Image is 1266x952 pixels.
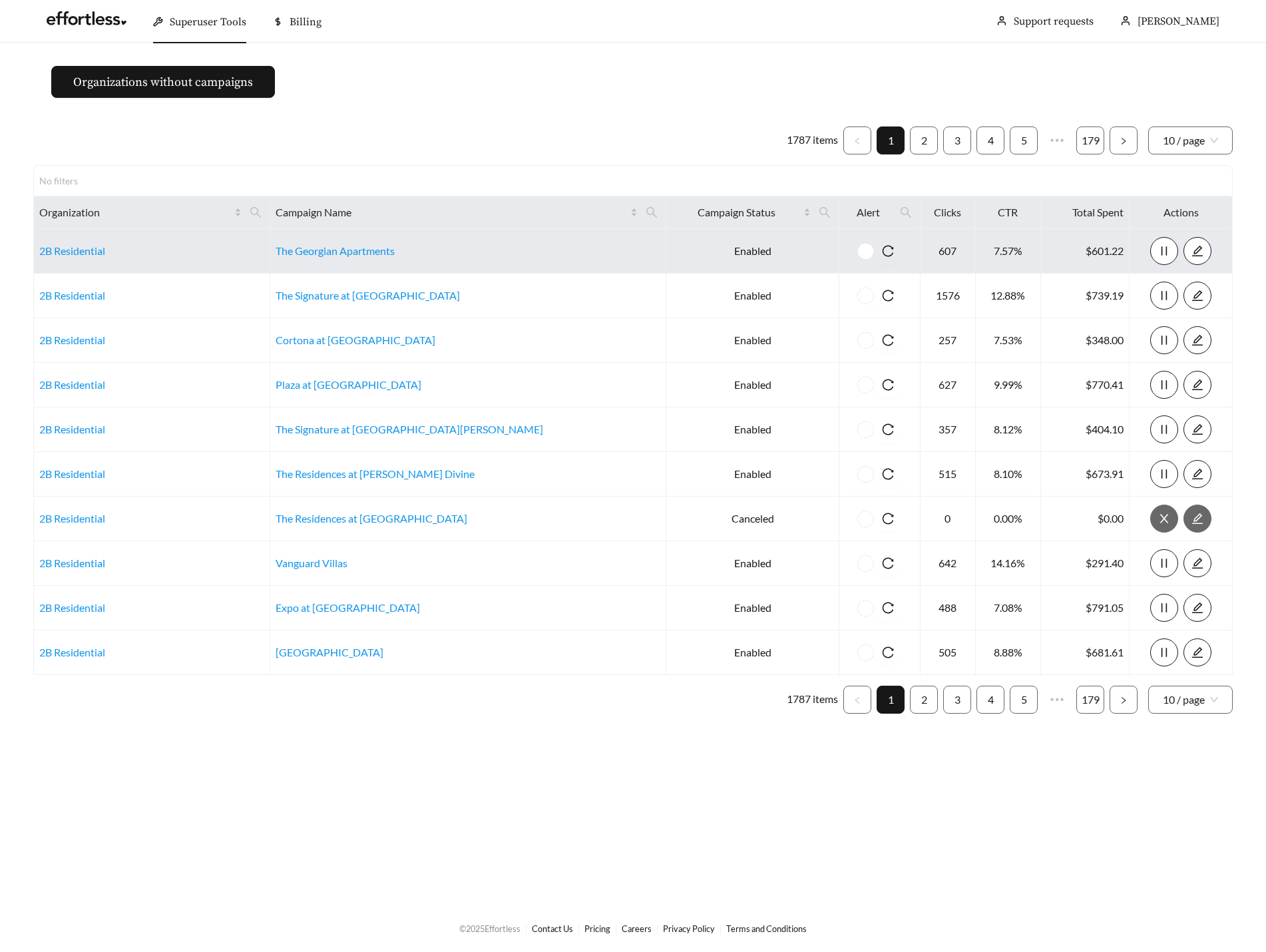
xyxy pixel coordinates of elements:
span: Campaign Name [276,204,628,220]
td: $770.41 [1041,363,1130,407]
span: pause [1151,557,1177,569]
a: 179 [1077,686,1104,713]
span: pause [1151,646,1177,658]
td: $681.61 [1041,630,1130,675]
td: $404.10 [1041,407,1130,452]
td: Canceled [666,497,839,541]
span: edit [1184,468,1211,480]
span: edit [1184,245,1211,257]
a: Support requests [1014,15,1094,28]
a: edit [1183,467,1211,480]
li: 5 [1010,686,1038,714]
button: reload [874,594,902,622]
span: ••• [1043,686,1071,714]
span: ••• [1043,126,1071,154]
li: 179 [1076,686,1104,714]
span: pause [1151,468,1177,480]
a: 1 [877,686,904,713]
span: right [1120,696,1128,704]
button: pause [1150,282,1178,310]
td: $348.00 [1041,318,1130,363]
span: Alert [845,204,892,220]
button: edit [1183,594,1211,622]
a: Careers [622,923,652,934]
button: right [1110,126,1138,154]
li: 1787 items [787,126,838,154]
a: 2B Residential [39,512,105,525]
span: pause [1151,245,1177,257]
li: 2 [910,126,938,154]
li: 1787 items [787,686,838,714]
li: 1 [877,686,905,714]
a: edit [1183,289,1211,302]
a: edit [1183,334,1211,346]
span: edit [1184,557,1211,569]
li: Previous Page [843,126,871,154]
a: [GEOGRAPHIC_DATA] [276,646,383,658]
a: 2B Residential [39,601,105,614]
div: Page Size [1148,686,1233,714]
a: The Residences at [GEOGRAPHIC_DATA] [276,512,467,525]
span: search [250,206,262,218]
a: 2B Residential [39,334,105,346]
td: 1576 [921,274,975,318]
li: 1 [877,126,905,154]
span: pause [1151,379,1177,391]
button: right [1110,686,1138,714]
a: Vanguard Villas [276,557,347,569]
a: edit [1183,646,1211,658]
li: 2 [910,686,938,714]
span: 10 / page [1163,127,1218,154]
span: reload [874,290,902,302]
td: 7.08% [976,586,1041,630]
td: 505 [921,630,975,675]
span: reload [874,245,902,257]
span: search [895,202,917,223]
button: pause [1150,415,1178,443]
a: 2B Residential [39,378,105,391]
a: 2B Residential [39,289,105,302]
button: edit [1183,505,1211,533]
a: Contact Us [532,923,573,934]
a: The Residences at [PERSON_NAME] Divine [276,467,475,480]
td: 8.88% [976,630,1041,675]
a: The Signature at [GEOGRAPHIC_DATA][PERSON_NAME] [276,423,543,435]
a: 3 [944,127,970,154]
td: 642 [921,541,975,586]
span: search [900,206,912,218]
button: reload [874,638,902,666]
span: Billing [290,15,321,29]
a: edit [1183,378,1211,391]
th: Actions [1130,196,1233,229]
span: right [1120,137,1128,145]
a: edit [1183,557,1211,569]
li: Next Page [1110,126,1138,154]
td: Enabled [666,363,839,407]
span: edit [1184,334,1211,346]
button: reload [874,326,902,354]
button: reload [874,549,902,577]
span: search [640,202,663,223]
td: $0.00 [1041,497,1130,541]
a: edit [1183,423,1211,435]
span: search [244,202,267,223]
a: 2B Residential [39,557,105,569]
td: Enabled [666,452,839,497]
span: pause [1151,334,1177,346]
button: reload [874,371,902,399]
button: edit [1183,371,1211,399]
td: Enabled [666,630,839,675]
button: pause [1150,594,1178,622]
th: CTR [976,196,1041,229]
a: The Georgian Apartments [276,244,395,257]
a: 4 [977,686,1004,713]
button: edit [1183,415,1211,443]
span: reload [874,379,902,391]
a: 3 [944,686,970,713]
a: 2 [911,127,937,154]
td: 14.16% [976,541,1041,586]
span: reload [874,423,902,435]
span: edit [1184,646,1211,658]
span: edit [1184,602,1211,614]
li: 4 [976,126,1004,154]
